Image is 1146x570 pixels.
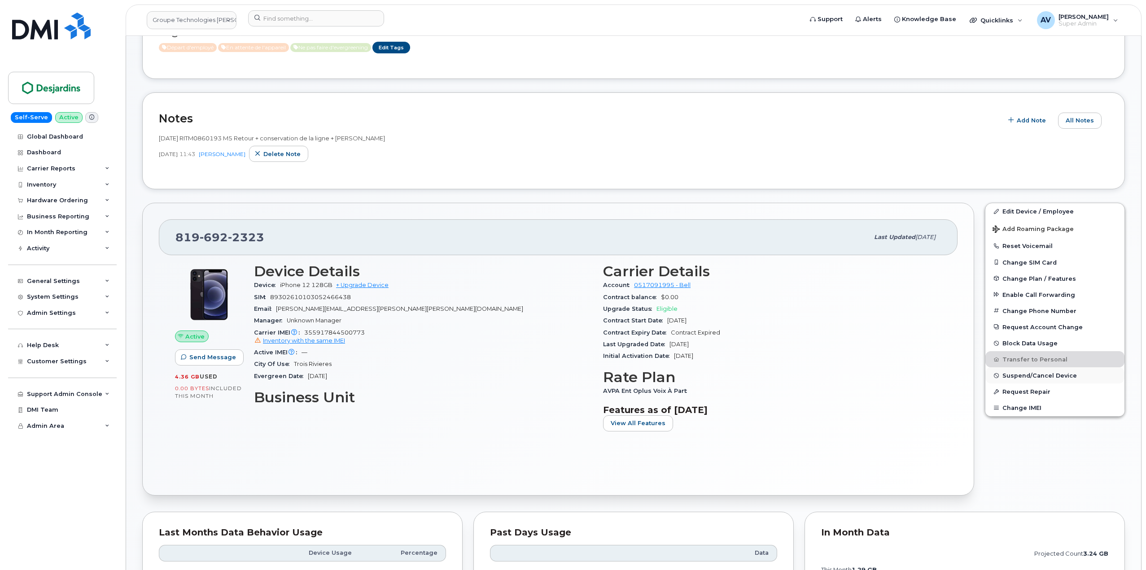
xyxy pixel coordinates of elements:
a: Knowledge Base [888,10,962,28]
span: Last Upgraded Date [603,341,669,348]
button: Reset Voicemail [985,238,1124,254]
a: Edit Device / Employee [985,203,1124,219]
span: [PERSON_NAME][EMAIL_ADDRESS][PERSON_NAME][PERSON_NAME][DOMAIN_NAME] [276,305,523,312]
span: Email [254,305,276,312]
span: used [200,373,218,380]
img: iPhone_12.jpg [182,268,236,322]
button: Change IMEI [985,400,1124,416]
span: Device [254,282,280,288]
button: Change Plan / Features [985,270,1124,287]
button: Change SIM Card [985,254,1124,270]
span: Carrier IMEI [254,329,304,336]
input: Find something... [248,10,384,26]
text: projected count [1034,550,1108,557]
a: Edit Tags [372,42,410,53]
span: Unknown Manager [287,317,341,324]
span: Contract Expired [671,329,720,336]
h3: Tags List [159,26,1108,38]
span: 11:43 [179,150,195,158]
span: Enable Call Forwarding [1002,291,1075,298]
a: Inventory with the same IMEI [254,337,345,344]
a: Groupe Technologies Desjardins [147,11,236,29]
button: Transfer to Personal [985,351,1124,367]
span: [DATE] [915,234,936,240]
h3: Rate Plan [603,369,941,385]
button: Delete note [249,146,308,162]
span: All Notes [1066,116,1094,125]
span: [DATE] [674,352,693,359]
span: Add Note [1017,116,1046,125]
span: SIM [254,294,270,300]
a: + Upgrade Device [336,282,389,288]
span: Quicklinks [980,17,1013,24]
span: Active [290,43,371,52]
span: Knowledge Base [902,15,956,24]
span: Inventory with the same IMEI [263,337,345,344]
span: Upgrade Status [603,305,656,312]
button: Add Note [1002,113,1054,129]
span: Alerts [863,15,882,24]
span: 692 [200,231,228,244]
button: Request Repair [985,383,1124,400]
span: 355917844500773 [254,329,592,345]
button: Add Roaming Package [985,219,1124,238]
span: $0.00 [661,294,678,300]
button: All Notes [1058,113,1102,129]
span: iPhone 12 128GB [280,282,332,288]
button: Enable Call Forwarding [985,287,1124,303]
span: Contract Start Date [603,317,667,324]
th: Percentage [360,545,446,561]
span: 819 [175,231,264,244]
span: Add Roaming Package [993,226,1074,234]
span: Active [218,43,289,52]
span: [DATE] [308,373,327,379]
tspan: 3.24 GB [1083,550,1108,557]
button: Change Phone Number [985,303,1124,319]
button: Suspend/Cancel Device [985,367,1124,383]
span: Active [159,43,217,52]
span: included this month [175,385,242,400]
a: 0517091995 - Bell [634,282,691,288]
span: — [302,349,307,356]
span: Active [185,332,205,341]
div: Past Days Usage [490,528,777,537]
a: [PERSON_NAME] [199,151,245,157]
span: AV [1041,15,1051,26]
span: Manager [254,317,287,324]
h2: Notes [159,112,998,125]
span: Eligible [656,305,678,312]
button: View All Features [603,415,673,431]
span: Trois Rivieres [294,361,332,367]
span: [DATE] [667,317,687,324]
button: Request Account Change [985,319,1124,335]
h3: Carrier Details [603,263,941,279]
div: Quicklinks [963,11,1029,29]
span: Support [818,15,843,24]
span: 4.36 GB [175,374,200,380]
span: Delete note [263,150,301,158]
div: Artem Volkov [1031,11,1124,29]
span: Account [603,282,634,288]
span: Last updated [874,234,915,240]
span: Send Message [189,353,236,361]
span: 89302610103052466438 [270,294,351,300]
span: [DATE] [669,341,689,348]
th: Device Usage [264,545,360,561]
span: AVPA Ent Oplus Voix À Part [603,387,691,394]
button: Block Data Usage [985,335,1124,351]
button: Send Message [175,349,244,365]
h3: Features as of [DATE] [603,405,941,415]
span: Contract Expiry Date [603,329,671,336]
span: Evergreen Date [254,373,308,379]
span: 0.00 Bytes [175,385,209,392]
h3: Device Details [254,263,592,279]
span: [DATE] [159,150,178,158]
span: Change Plan / Features [1002,275,1076,282]
span: 2323 [228,231,264,244]
th: Data [651,545,777,561]
span: Super Admin [1059,20,1109,27]
span: [DATE] RITM0860193 M5 Retour + conservation de la ligne + [PERSON_NAME] [159,135,385,142]
span: Contract balance [603,294,661,300]
div: Last Months Data Behavior Usage [159,528,446,537]
h3: Business Unit [254,389,592,405]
